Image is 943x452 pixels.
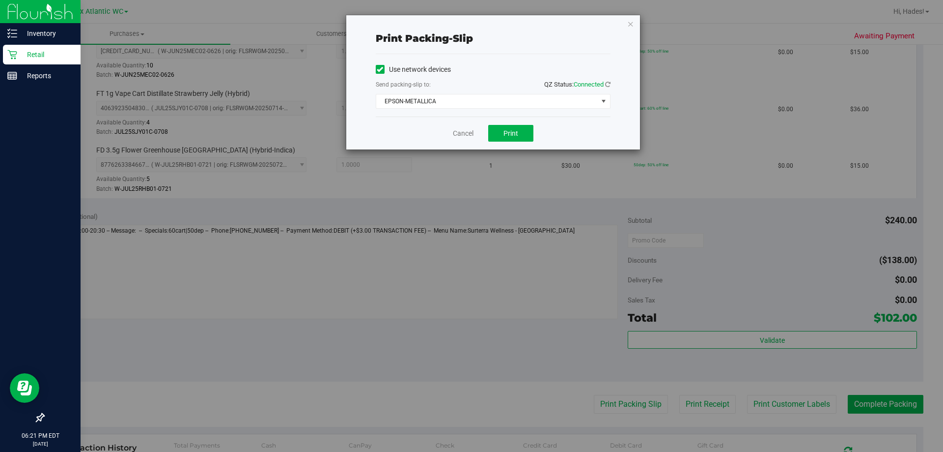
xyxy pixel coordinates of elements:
[4,431,76,440] p: 06:21 PM EDT
[17,70,76,82] p: Reports
[7,29,17,38] inline-svg: Inventory
[4,440,76,448] p: [DATE]
[376,94,598,108] span: EPSON-METALLICA
[574,81,604,88] span: Connected
[453,128,473,139] a: Cancel
[544,81,610,88] span: QZ Status:
[17,28,76,39] p: Inventory
[376,80,431,89] label: Send packing-slip to:
[7,71,17,81] inline-svg: Reports
[376,32,473,44] span: Print packing-slip
[7,50,17,60] inline-svg: Retail
[503,129,518,137] span: Print
[376,64,451,75] label: Use network devices
[17,49,76,60] p: Retail
[488,125,533,142] button: Print
[10,373,39,403] iframe: Resource center
[597,94,610,108] span: select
